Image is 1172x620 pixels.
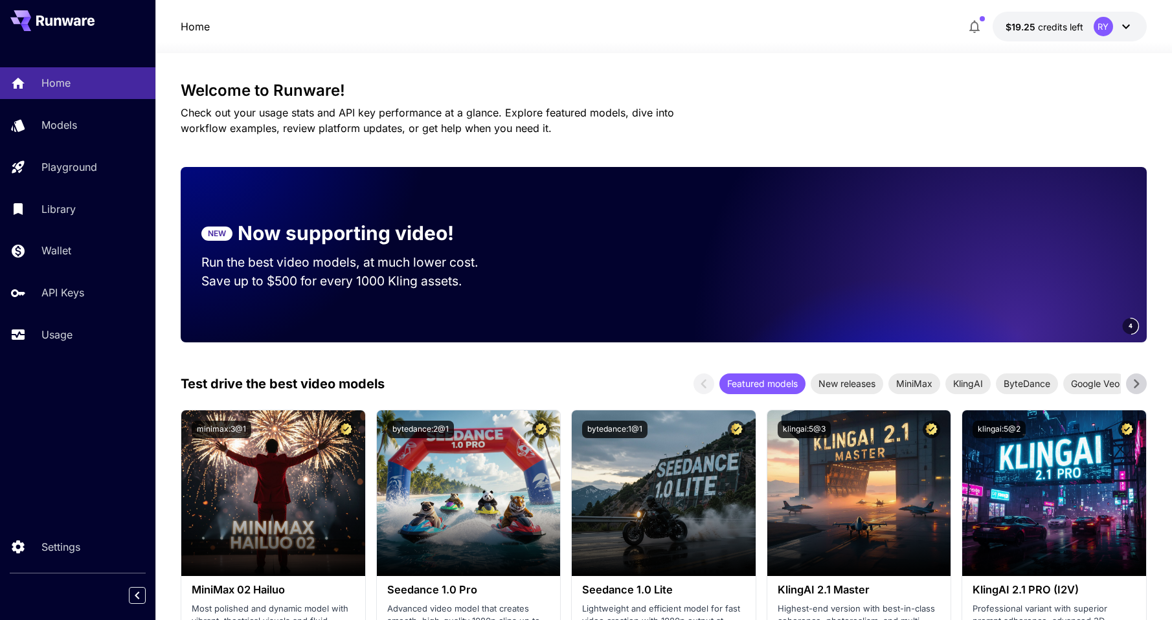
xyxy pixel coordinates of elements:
[41,327,73,342] p: Usage
[962,410,1146,576] img: alt
[767,410,951,576] img: alt
[201,253,503,272] p: Run the best video models, at much lower cost.
[719,377,806,390] span: Featured models
[139,584,155,607] div: Collapse sidebar
[41,285,84,300] p: API Keys
[888,373,940,394] div: MiniMax
[181,410,365,576] img: alt
[181,374,385,393] p: Test drive the best video models
[387,584,550,596] h3: Seedance 1.0 Pro
[1118,421,1136,438] button: Certified Model – Vetted for best performance and includes a commercial license.
[572,410,756,576] img: alt
[1006,21,1038,32] span: $19.25
[888,377,940,390] span: MiniMax
[1094,17,1113,36] div: RY
[996,377,1058,390] span: ByteDance
[1006,20,1083,34] div: $19.2509
[41,201,76,217] p: Library
[582,421,648,438] button: bytedance:1@1
[582,584,745,596] h3: Seedance 1.0 Lite
[41,159,97,175] p: Playground
[41,75,71,91] p: Home
[719,373,806,394] div: Featured models
[181,19,210,34] nav: breadcrumb
[778,421,831,438] button: klingai:5@3
[993,12,1147,41] button: $19.2509RY
[811,373,883,394] div: New releases
[973,584,1136,596] h3: KlingAI 2.1 PRO (I2V)
[181,106,674,135] span: Check out your usage stats and API key performance at a glance. Explore featured models, dive int...
[811,377,883,390] span: New releases
[192,584,355,596] h3: MiniMax 02 Hailuo
[923,421,940,438] button: Certified Model – Vetted for best performance and includes a commercial license.
[945,377,991,390] span: KlingAI
[1063,377,1127,390] span: Google Veo
[181,82,1147,100] h3: Welcome to Runware!
[238,219,454,248] p: Now supporting video!
[387,421,454,438] button: bytedance:2@1
[996,373,1058,394] div: ByteDance
[208,228,226,239] p: NEW
[41,243,71,258] p: Wallet
[377,410,561,576] img: alt
[41,539,80,555] p: Settings
[973,421,1026,438] button: klingai:5@2
[201,272,503,291] p: Save up to $500 for every 1000 Kling assets.
[181,19,210,34] a: Home
[129,587,146,604] button: Collapse sidebar
[192,421,251,438] button: minimax:3@1
[532,421,550,438] button: Certified Model – Vetted for best performance and includes a commercial license.
[728,421,745,438] button: Certified Model – Vetted for best performance and includes a commercial license.
[337,421,355,438] button: Certified Model – Vetted for best performance and includes a commercial license.
[1129,321,1133,331] span: 4
[1063,373,1127,394] div: Google Veo
[41,117,77,133] p: Models
[945,373,991,394] div: KlingAI
[1038,21,1083,32] span: credits left
[778,584,941,596] h3: KlingAI 2.1 Master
